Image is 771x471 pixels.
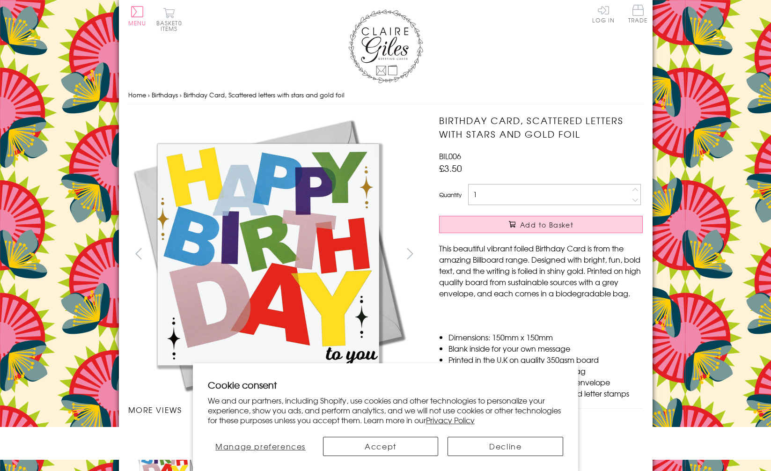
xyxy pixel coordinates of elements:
[439,162,462,175] span: £3.50
[128,19,147,27] span: Menu
[439,216,643,233] button: Add to Basket
[208,396,564,425] p: We and our partners, including Shopify, use cookies and other technologies to personalize your ex...
[180,90,182,99] span: ›
[439,191,462,199] label: Quantity
[439,150,461,162] span: BIL006
[156,7,182,31] button: Basket0 items
[128,6,147,26] button: Menu
[448,343,643,354] li: Blank inside for your own message
[426,414,475,426] a: Privacy Policy
[439,114,643,141] h1: Birthday Card, Scattered letters with stars and gold foil
[448,331,643,343] li: Dimensions: 150mm x 150mm
[348,9,423,83] img: Claire Giles Greetings Cards
[184,90,345,99] span: Birthday Card, Scattered letters with stars and gold foil
[128,243,149,264] button: prev
[323,437,439,456] button: Accept
[208,378,564,391] h2: Cookie consent
[215,441,306,452] span: Manage preferences
[148,90,150,99] span: ›
[448,354,643,365] li: Printed in the U.K on quality 350gsm board
[628,5,648,25] a: Trade
[152,90,178,99] a: Birthdays
[128,86,643,105] nav: breadcrumbs
[448,437,563,456] button: Decline
[520,220,573,229] span: Add to Basket
[161,19,182,33] span: 0 items
[208,437,314,456] button: Manage preferences
[628,5,648,23] span: Trade
[128,90,146,99] a: Home
[128,114,409,395] img: Birthday Card, Scattered letters with stars and gold foil
[439,243,643,299] p: This beautiful vibrant foiled Birthday Card is from the amazing Billboard range. Designed with br...
[399,243,420,264] button: next
[128,404,421,415] h3: More views
[592,5,615,23] a: Log In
